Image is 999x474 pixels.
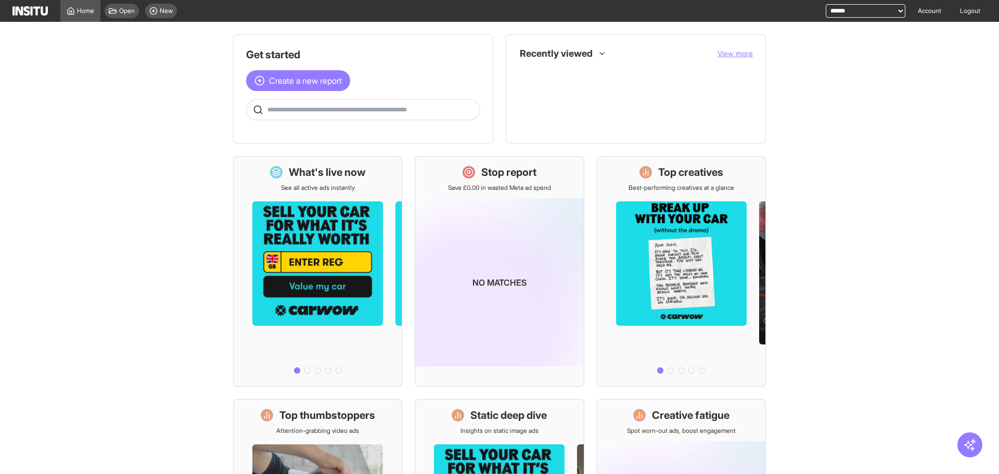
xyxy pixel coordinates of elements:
[246,47,480,62] h1: Get started
[629,184,734,192] p: Best-performing creatives at a glance
[281,184,355,192] p: See all active ads instantly
[12,6,48,16] img: Logo
[276,427,359,435] p: Attention-grabbing video ads
[279,408,375,422] h1: Top thumbstoppers
[658,165,723,180] h1: Top creatives
[233,156,402,387] a: What's live nowSee all active ads instantly
[119,7,135,15] span: Open
[289,165,366,180] h1: What's live now
[415,156,584,387] a: Stop reportSave £0.00 in wasted Meta ad spendNo matches
[718,48,753,59] button: View more
[481,165,536,180] h1: Stop report
[160,7,173,15] span: New
[597,156,766,387] a: Top creativesBest-performing creatives at a glance
[460,427,539,435] p: Insights on static image ads
[77,7,94,15] span: Home
[472,276,527,289] p: No matches
[718,49,753,58] span: View more
[470,408,547,422] h1: Static deep dive
[415,198,583,366] img: coming-soon-gradient_kfitwp.png
[246,70,350,91] button: Create a new report
[269,74,342,87] span: Create a new report
[448,184,551,192] p: Save £0.00 in wasted Meta ad spend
